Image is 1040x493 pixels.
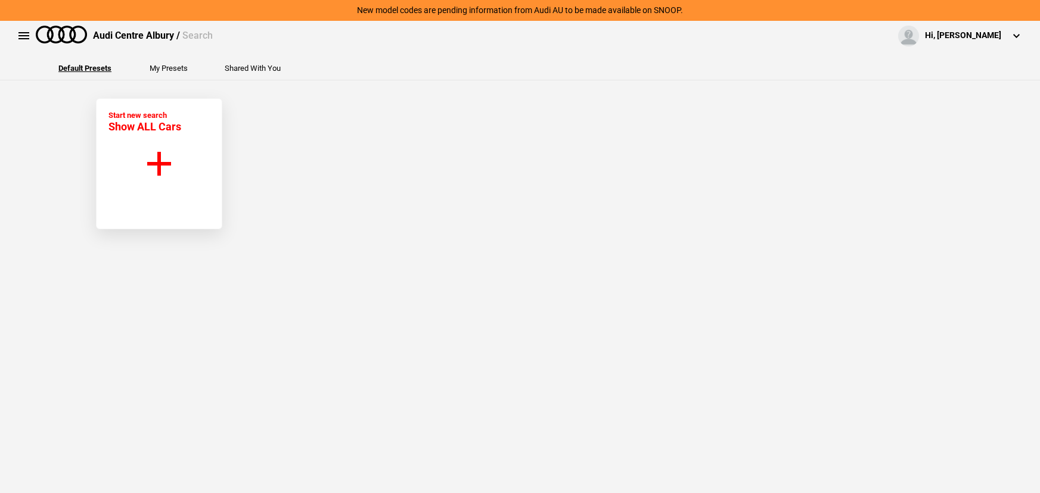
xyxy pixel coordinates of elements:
[182,30,213,41] span: Search
[225,64,281,72] button: Shared With You
[108,111,181,133] div: Start new search
[36,26,87,43] img: audi.png
[93,29,213,42] div: Audi Centre Albury /
[96,98,222,229] button: Start new search Show ALL Cars
[58,64,111,72] button: Default Presets
[925,30,1001,42] div: Hi, [PERSON_NAME]
[150,64,188,72] button: My Presets
[108,120,181,133] span: Show ALL Cars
